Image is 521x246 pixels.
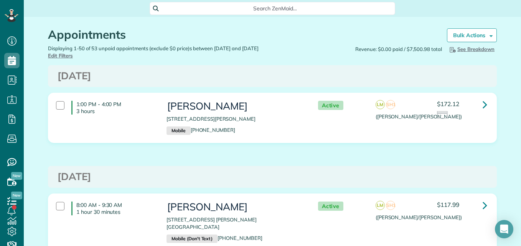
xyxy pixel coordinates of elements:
span: Active [318,202,343,211]
strong: Bulk Actions [453,32,485,39]
p: 3 hours [76,108,155,115]
a: Bulk Actions [447,28,497,42]
button: See Breakdown [446,45,497,53]
p: [STREET_ADDRESS] [PERSON_NAME][GEOGRAPHIC_DATA] [167,216,302,231]
img: icon_credit_card_neutral-3d9a980bd25ce6dbb0f2033d7200983694762465c175678fcbc2d8f4bc43548e.png [437,111,448,120]
a: Mobile[PHONE_NUMBER] [167,127,235,133]
span: LM [376,201,385,210]
h3: [DATE] [58,71,487,82]
h4: 1:00 PM - 4:00 PM [71,101,155,115]
span: New [11,172,22,180]
span: ([PERSON_NAME]/[PERSON_NAME]) [376,113,462,120]
span: $172.12 [437,100,459,108]
span: SH1 [386,201,395,210]
h3: [PERSON_NAME] [167,202,302,213]
span: Revenue: $0.00 paid / $7,500.98 total [355,46,442,53]
span: ([PERSON_NAME]/[PERSON_NAME]) [376,214,462,220]
p: 1 hour 30 minutes [76,208,155,215]
h3: [PERSON_NAME] [167,101,302,112]
h4: 8:00 AM - 9:30 AM [71,202,155,215]
a: Mobile (Don't Text)[PHONE_NUMBER] [167,235,262,241]
span: LM [376,100,385,109]
span: Active [318,101,343,110]
div: Open Intercom Messenger [495,220,513,238]
span: New [11,192,22,199]
span: See Breakdown [448,46,495,52]
small: Mobile [167,126,190,135]
span: SH1 [386,100,395,109]
div: Displaying 1-50 of 53 unpaid appointments (exclude $0 price)s between [DATE] and [DATE] [42,45,272,59]
p: [STREET_ADDRESS][PERSON_NAME] [167,115,302,123]
h1: Appointments [48,28,435,41]
span: $117.99 [437,201,459,208]
a: Edit Filters [48,52,73,59]
h3: [DATE] [58,171,487,182]
small: Mobile (Don't Text) [167,235,218,243]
